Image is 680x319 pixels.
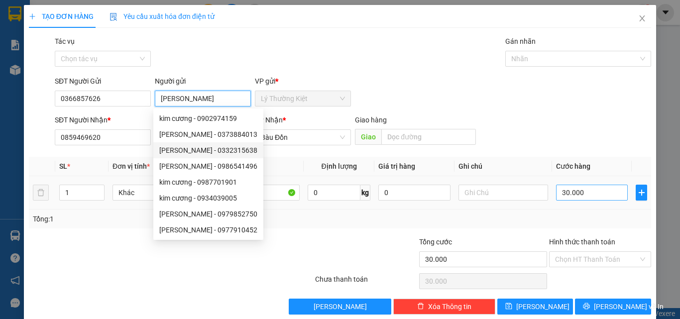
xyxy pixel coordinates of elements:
div: [PERSON_NAME] - 0332315638 [159,145,257,156]
div: kim cương - 0987701901 [159,177,257,188]
div: Chưa thanh toán [314,274,418,291]
input: 0 [378,185,450,201]
div: thu [95,20,175,32]
label: Tác vụ [55,37,75,45]
span: CR : [7,65,23,76]
span: VP Nhận [255,116,283,124]
span: [PERSON_NAME] và In [594,301,664,312]
span: kg [360,185,370,201]
span: [PERSON_NAME] [314,301,367,312]
span: close [638,14,646,22]
div: KIM CƯƠNG - 0373884013 [153,126,263,142]
input: Ghi Chú [458,185,548,201]
span: Tổng cước [419,238,452,246]
label: Hình thức thanh toán [549,238,615,246]
div: kim cương - 0934039005 [159,193,257,204]
div: [PERSON_NAME] - 0977910452 [159,224,257,235]
div: [PERSON_NAME] - 0986541496 [159,161,257,172]
div: VP gửi [255,76,351,87]
div: GIANG [8,32,88,44]
span: Cước hàng [556,162,590,170]
span: Giao hàng [355,116,387,124]
label: Gán nhãn [505,37,536,45]
span: Giá trị hàng [378,162,415,170]
span: Gửi: [8,9,24,20]
div: Lý Thường Kiệt [8,8,88,32]
button: delete [33,185,49,201]
div: kim cương - 0902974159 [153,110,263,126]
div: kim cương - 0934039005 [153,190,263,206]
span: Xóa Thông tin [428,301,471,312]
span: Yêu cầu xuất hóa đơn điện tử [110,12,215,20]
span: Nhận: [95,9,119,20]
button: printer[PERSON_NAME] và In [575,299,651,315]
div: KIM CƯƠNG - 0332315638 [153,142,263,158]
span: delete [417,303,424,311]
div: SĐT Người Nhận [55,114,151,125]
span: save [505,303,512,311]
span: Giao [355,129,381,145]
div: Người gửi [155,76,251,87]
div: [PERSON_NAME] - 0373884013 [159,129,257,140]
span: TẠO ĐƠN HÀNG [29,12,94,20]
div: 30.000 [7,64,90,76]
span: SL [59,162,67,170]
div: 0329476952 [95,32,175,46]
span: plus [636,189,647,197]
th: Ghi chú [454,157,552,176]
img: icon [110,13,117,21]
div: Tổng: 1 [33,213,263,224]
span: Bàu Đồn [261,130,345,145]
button: Close [628,5,656,33]
span: printer [583,303,590,311]
input: Dọc đường [381,129,476,145]
span: Khác [118,185,196,200]
button: [PERSON_NAME] [289,299,391,315]
div: kim cương - 0902974159 [159,113,257,124]
span: Định lượng [321,162,356,170]
span: plus [29,13,36,20]
div: Bàu Đồn [95,8,175,20]
div: KIM CƯƠNG - 0979852750 [153,206,263,222]
div: kim cương - 0977910452 [153,222,263,238]
div: [PERSON_NAME] - 0979852750 [159,209,257,219]
div: kim cương - 0987701901 [153,174,263,190]
span: [PERSON_NAME] [516,301,569,312]
button: deleteXóa Thông tin [393,299,495,315]
span: Lý Thường Kiệt [261,91,345,106]
button: save[PERSON_NAME] [497,299,573,315]
div: 0329013559 [8,44,88,58]
div: kim cương - 0986541496 [153,158,263,174]
div: SĐT Người Gửi [55,76,151,87]
button: plus [636,185,647,201]
span: Đơn vị tính [113,162,150,170]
